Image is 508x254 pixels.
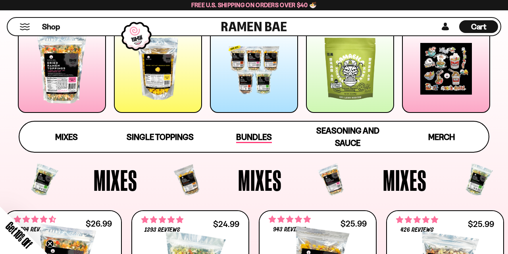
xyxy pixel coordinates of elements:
div: $25.99 [468,220,494,228]
span: 4.76 stars [141,215,183,225]
div: $26.99 [86,220,112,227]
span: Seasoning and Sauce [316,126,379,148]
span: 4.75 stars [269,214,311,225]
span: 4.76 stars [396,215,438,225]
a: Shop [42,20,60,33]
span: Get 10% Off [4,219,35,250]
button: Mobile Menu Trigger [19,23,30,30]
span: Free U.S. Shipping on Orders over $40 🍜 [191,1,317,9]
span: Shop [42,21,60,32]
a: Mixes [19,122,113,152]
span: 1393 reviews [144,227,180,233]
div: $24.99 [213,220,239,228]
span: Cart [471,22,487,31]
span: Mixes [94,165,137,195]
span: 426 reviews [400,227,434,233]
div: Cart [459,18,498,35]
span: Merch [428,132,455,142]
span: Mixes [55,132,78,142]
span: Mixes [238,165,282,195]
span: Bundles [236,132,272,143]
span: Mixes [383,165,427,195]
a: Bundles [207,122,301,152]
a: Single Toppings [113,122,207,152]
div: $25.99 [341,220,367,227]
span: Single Toppings [127,132,194,142]
a: Seasoning and Sauce [301,122,394,152]
button: Close teaser [46,240,54,248]
a: Merch [395,122,489,152]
